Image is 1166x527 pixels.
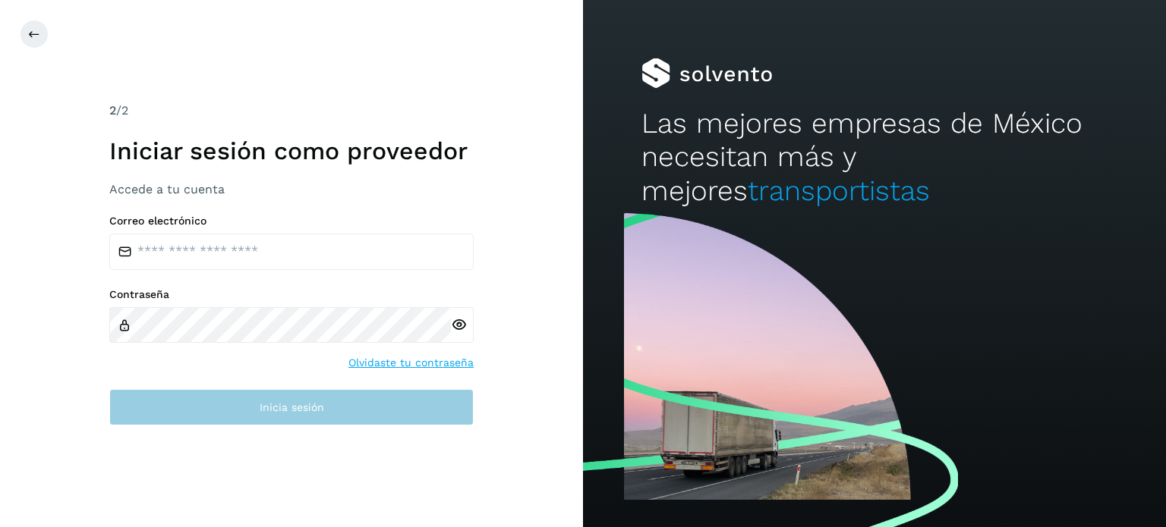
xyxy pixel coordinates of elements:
[109,288,474,301] label: Contraseña
[109,136,474,165] h1: Iniciar sesión como proveedor
[109,389,474,425] button: Inicia sesión
[109,215,474,227] label: Correo electrónico
[109,102,474,120] div: /2
[748,174,930,207] span: transportistas
[260,402,324,413] span: Inicia sesión
[641,107,1108,208] h2: Las mejores empresas de México necesitan más y mejores
[109,103,116,118] span: 2
[348,355,474,371] a: Olvidaste tu contraseña
[109,182,474,196] h3: Accede a tu cuenta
